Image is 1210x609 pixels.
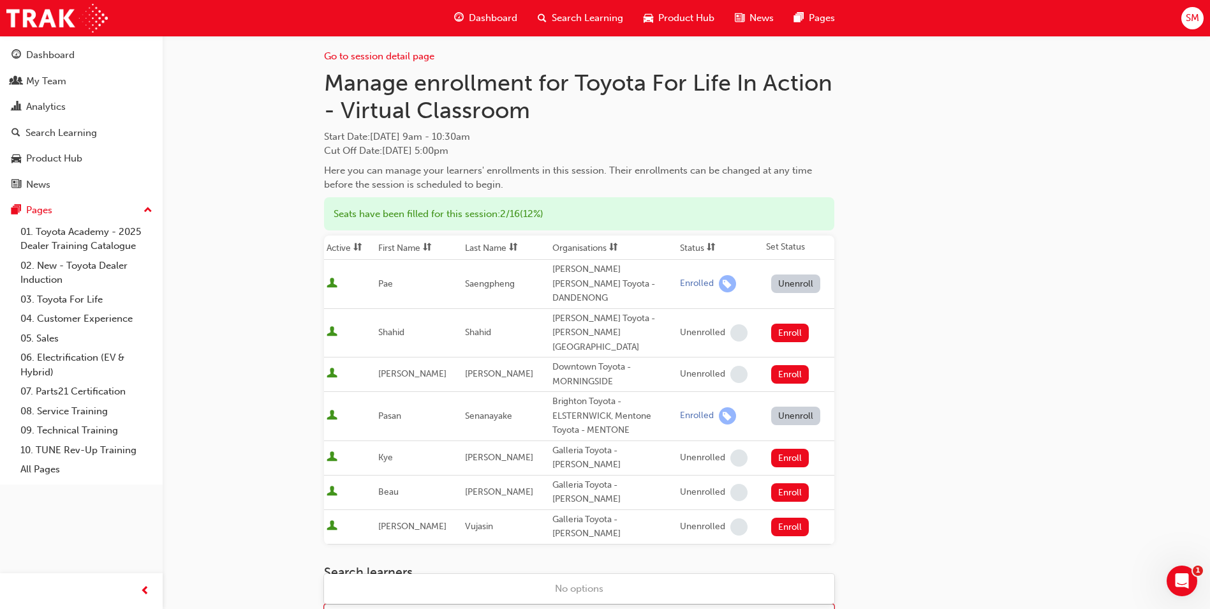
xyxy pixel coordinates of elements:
span: [DATE] 9am - 10:30am [370,131,470,142]
button: Unenroll [771,407,821,425]
span: learningRecordVerb_NONE-icon [730,518,748,536]
a: News [5,173,158,197]
div: Unenrolled [680,327,725,339]
button: Enroll [771,449,809,467]
a: news-iconNews [725,5,784,31]
span: learningRecordVerb_NONE-icon [730,484,748,501]
span: News [749,11,774,26]
span: [PERSON_NAME] [465,452,533,463]
span: sorting-icon [423,243,432,253]
h1: Manage enrollment for Toyota For Life In Action - Virtual Classroom [324,69,834,124]
h3: Search learners [324,565,834,580]
a: Dashboard [5,43,158,67]
span: Search Learning [552,11,623,26]
span: Start Date : [324,130,834,144]
th: Toggle SortBy [376,236,462,260]
span: prev-icon [140,583,150,599]
div: [PERSON_NAME] [PERSON_NAME] Toyota - DANDENONG [552,262,675,306]
a: Go to session detail page [324,50,434,62]
button: Enroll [771,365,809,384]
span: Cut Off Date : [DATE] 5:00pm [324,145,448,156]
a: search-iconSearch Learning [528,5,633,31]
div: Dashboard [26,48,75,63]
span: learningRecordVerb_NONE-icon [730,449,748,467]
a: Analytics [5,95,158,119]
a: 02. New - Toyota Dealer Induction [15,256,158,290]
span: Pasan [378,410,401,421]
span: 1 [1193,566,1203,576]
th: Toggle SortBy [677,236,764,260]
span: User is active [327,486,337,499]
span: learningRecordVerb_ENROLL-icon [719,407,736,425]
div: Unenrolled [680,368,725,380]
a: My Team [5,70,158,93]
span: news-icon [735,10,744,26]
div: Search Learning [26,126,97,140]
span: Vujasin [465,521,493,532]
span: User is active [327,278,337,290]
div: Analytics [26,100,66,114]
span: [PERSON_NAME] [378,368,446,379]
button: Pages [5,199,158,222]
span: Shahid [465,327,491,338]
span: search-icon [11,128,20,139]
div: Downtown Toyota - MORNINGSIDE [552,360,675,389]
div: Unenrolled [680,486,725,499]
span: User is active [327,410,337,423]
div: Pages [26,203,52,218]
div: Unenrolled [680,521,725,533]
span: Senanayake [465,410,512,421]
span: sorting-icon [353,243,362,253]
a: 04. Customer Experience [15,309,158,329]
a: 06. Electrification (EV & Hybrid) [15,348,158,382]
th: Set Status [764,236,834,260]
span: pages-icon [11,205,21,216]
div: Here you can manage your learners' enrollments in this session. Their enrollments can be changed ... [324,163,834,192]
a: 03. Toyota For Life [15,290,158,310]
span: guage-icon [11,50,21,61]
a: 10. TUNE Rev-Up Training [15,440,158,460]
a: 09. Technical Training [15,421,158,440]
div: Galleria Toyota - [PERSON_NAME] [552,513,675,541]
span: Dashboard [469,11,517,26]
span: Kye [378,452,393,463]
a: 08. Service Training [15,402,158,421]
span: User is active [327,451,337,464]
span: car-icon [644,10,653,26]
th: Toggle SortBy [550,236,677,260]
div: Enrolled [680,410,714,422]
span: User is active [327,326,337,339]
span: up-icon [144,202,152,219]
span: Product Hub [658,11,714,26]
button: Enroll [771,483,809,502]
div: No options [324,576,834,601]
button: Unenroll [771,274,821,293]
span: car-icon [11,153,21,165]
a: All Pages [15,460,158,479]
span: pages-icon [794,10,804,26]
div: Enrolled [680,278,714,290]
span: User is active [327,520,337,533]
span: sorting-icon [707,243,716,253]
div: Unenrolled [680,452,725,464]
th: Toggle SortBy [324,236,376,260]
img: Trak [6,4,108,33]
a: guage-iconDashboard [444,5,528,31]
span: sorting-icon [609,243,618,253]
a: 05. Sales [15,329,158,349]
span: guage-icon [454,10,464,26]
span: Shahid [378,327,404,338]
span: sorting-icon [509,243,518,253]
button: SM [1181,7,1204,29]
span: learningRecordVerb_NONE-icon [730,366,748,383]
div: News [26,177,50,192]
span: search-icon [538,10,547,26]
span: learningRecordVerb_NONE-icon [730,324,748,342]
div: Galleria Toyota - [PERSON_NAME] [552,478,675,507]
a: Product Hub [5,147,158,170]
iframe: Intercom live chat [1167,566,1197,596]
span: Pae [378,278,393,289]
span: Beau [378,486,399,497]
div: Galleria Toyota - [PERSON_NAME] [552,444,675,472]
